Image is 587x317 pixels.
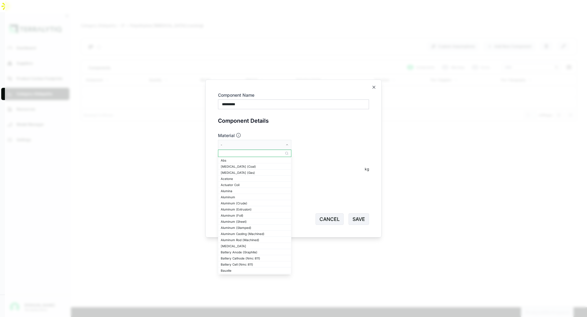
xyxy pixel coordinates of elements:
div: Battery Cell (Nmc 811) [221,263,289,266]
div: Abs [221,158,289,162]
div: Alumina [221,189,289,193]
div: - [221,143,284,147]
div: Battery Anode (Graphite) [221,250,289,254]
div: Battery Cathode (Nmc 811) [221,256,289,260]
label: Component Name [218,92,369,98]
div: [MEDICAL_DATA] [221,244,289,248]
div: Aluminum (Stamped) [221,226,289,229]
div: kg [361,167,369,172]
button: - [218,140,291,150]
div: [MEDICAL_DATA] (Coal) [221,165,289,168]
div: Component Details [218,117,369,125]
div: Aluminum (Sheet) [221,220,289,223]
div: Acetone [221,177,289,181]
div: Actuator Coil [221,183,289,187]
button: Close [316,213,344,225]
div: Aluminum Casting (Machined) [221,232,289,236]
label: Material [218,132,369,139]
div: Aluminum (Extrusion) [221,207,289,211]
button: SAVE [349,213,369,225]
div: [MEDICAL_DATA] (Gas) [221,171,289,174]
div: Bauxite [221,269,289,272]
div: Aluminum (Foil) [221,214,289,217]
label: [GEOGRAPHIC_DATA] [218,189,369,195]
div: Aluminum (Crude) [221,201,289,205]
div: Aluminum Rod (Machined) [221,238,289,242]
div: Aluminum [221,195,289,199]
button: CANCEL [316,213,344,225]
label: Volume [218,157,369,163]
